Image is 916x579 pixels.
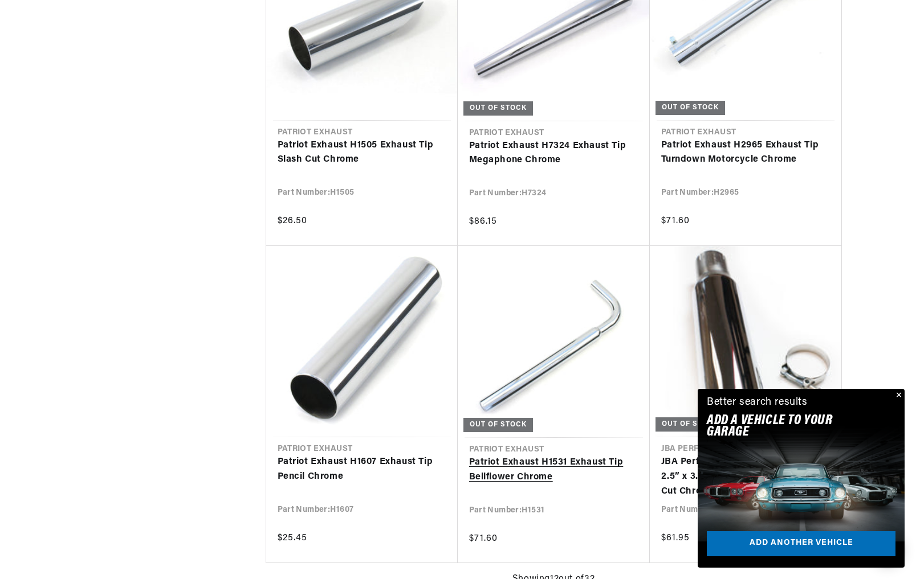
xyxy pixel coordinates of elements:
a: Patriot Exhaust H1505 Exhaust Tip Slash Cut Chrome [278,138,446,167]
a: Add another vehicle [707,531,895,557]
h2: Add A VEHICLE to your garage [707,415,867,438]
a: Patriot Exhaust H2965 Exhaust Tip Turndown Motorcycle Chrome [661,138,830,167]
a: Patriot Exhaust H1531 Exhaust Tip Bellflower Chrome [469,455,638,484]
button: Close [891,389,905,403]
a: Patriot Exhaust H7324 Exhaust Tip Megaphone Chrome [469,139,638,168]
a: JBA Performance Exhaust 12-08215 2.5” x 3.5” x 15” Polished S/S Angle Cut Chrome Tip - Clamp on [661,455,830,499]
div: Better search results [707,395,808,411]
a: Patriot Exhaust H1607 Exhaust Tip Pencil Chrome [278,455,446,484]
